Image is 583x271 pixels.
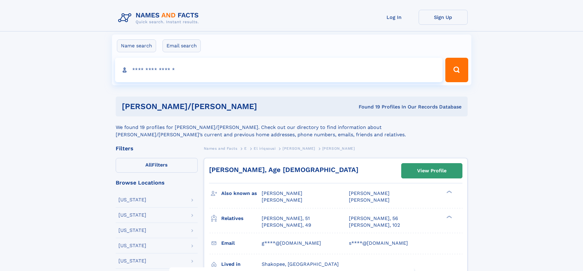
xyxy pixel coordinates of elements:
[118,228,146,233] div: [US_STATE]
[145,162,152,168] span: All
[262,222,311,229] a: [PERSON_NAME], 49
[282,145,315,152] a: [PERSON_NAME]
[262,215,310,222] a: [PERSON_NAME], 51
[163,39,201,52] label: Email search
[116,158,198,173] label: Filters
[349,215,398,222] a: [PERSON_NAME], 56
[118,258,146,263] div: [US_STATE]
[402,163,462,178] a: View Profile
[221,188,262,199] h3: Also known as
[322,146,355,151] span: [PERSON_NAME]
[445,215,452,219] div: ❯
[254,146,275,151] span: El iriqsousi
[118,213,146,218] div: [US_STATE]
[116,116,468,138] div: We found 19 profiles for [PERSON_NAME]/[PERSON_NAME]. Check out our directory to find information...
[417,164,447,178] div: View Profile
[244,145,247,152] a: E
[118,243,146,248] div: [US_STATE]
[445,190,452,194] div: ❯
[349,222,400,229] a: [PERSON_NAME], 102
[262,197,302,203] span: [PERSON_NAME]
[115,58,443,82] input: search input
[204,145,237,152] a: Names and Facts
[116,10,204,26] img: Logo Names and Facts
[370,10,419,25] a: Log In
[349,197,390,203] span: [PERSON_NAME]
[221,213,262,224] h3: Relatives
[221,238,262,248] h3: Email
[244,146,247,151] span: E
[118,197,146,202] div: [US_STATE]
[419,10,468,25] a: Sign Up
[445,58,468,82] button: Search Button
[122,103,308,110] h1: [PERSON_NAME]/[PERSON_NAME]
[349,190,390,196] span: [PERSON_NAME]
[221,259,262,269] h3: Lived in
[116,180,198,185] div: Browse Locations
[262,261,339,267] span: Shakopee, [GEOGRAPHIC_DATA]
[254,145,275,152] a: El iriqsousi
[282,146,315,151] span: [PERSON_NAME]
[209,166,358,174] a: [PERSON_NAME], Age [DEMOGRAPHIC_DATA]
[117,39,156,52] label: Name search
[308,104,462,110] div: Found 19 Profiles In Our Records Database
[116,146,198,151] div: Filters
[262,190,302,196] span: [PERSON_NAME]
